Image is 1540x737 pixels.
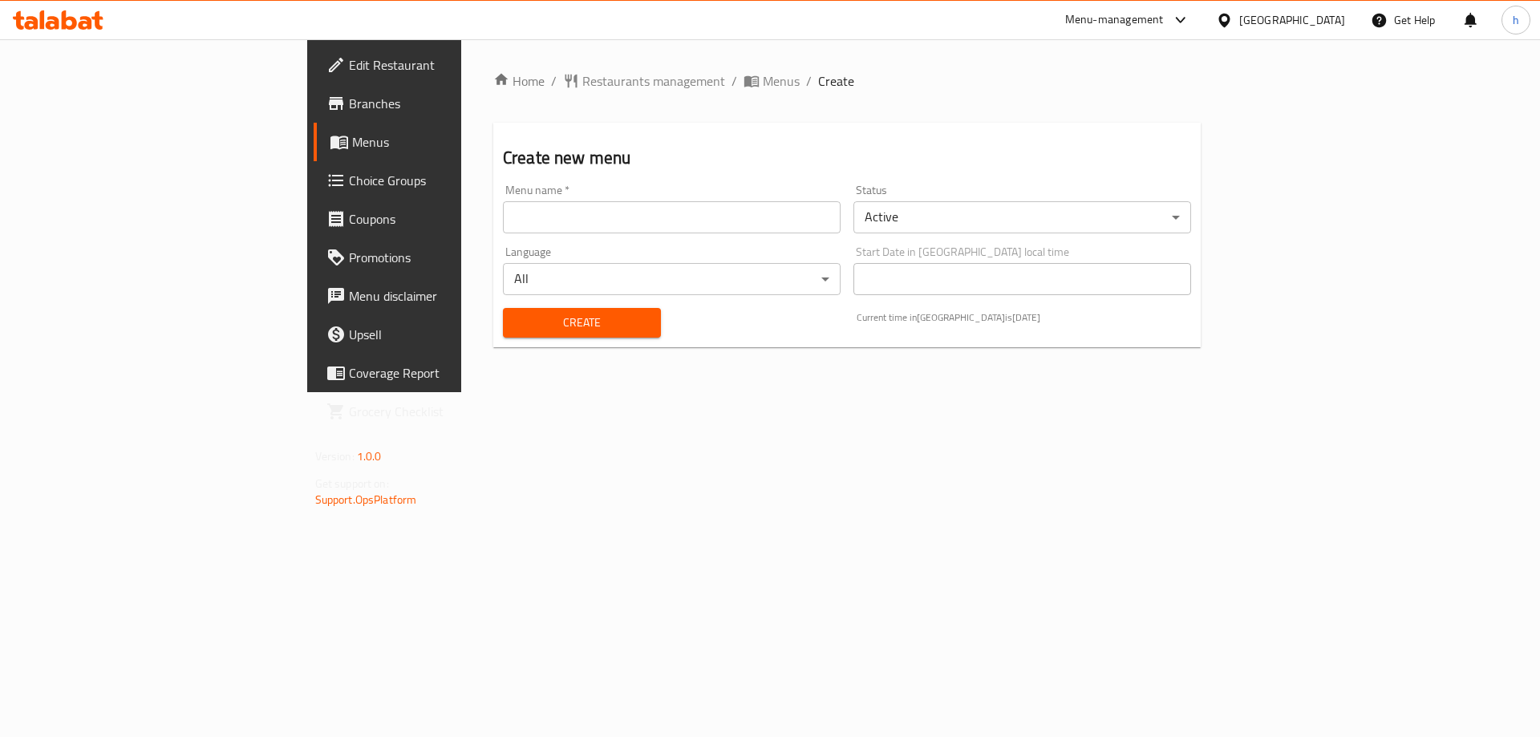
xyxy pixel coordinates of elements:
span: h [1513,11,1519,29]
span: Coverage Report [349,363,552,383]
div: Menu-management [1065,10,1164,30]
a: Coverage Report [314,354,565,392]
input: Please enter Menu name [503,201,841,233]
span: Menu disclaimer [349,286,552,306]
a: Promotions [314,238,565,277]
h2: Create new menu [503,146,1191,170]
li: / [806,71,812,91]
a: Edit Restaurant [314,46,565,84]
a: Choice Groups [314,161,565,200]
span: Choice Groups [349,171,552,190]
span: Edit Restaurant [349,55,552,75]
span: Create [818,71,854,91]
a: Grocery Checklist [314,392,565,431]
a: Branches [314,84,565,123]
div: All [503,263,841,295]
a: Menus [314,123,565,161]
div: [GEOGRAPHIC_DATA] [1239,11,1345,29]
span: Get support on: [315,473,389,494]
a: Menu disclaimer [314,277,565,315]
span: Coupons [349,209,552,229]
a: Restaurants management [563,71,725,91]
span: Create [516,313,648,333]
span: Restaurants management [582,71,725,91]
a: Coupons [314,200,565,238]
span: Menus [763,71,800,91]
a: Upsell [314,315,565,354]
span: 1.0.0 [357,446,382,467]
li: / [731,71,737,91]
span: Menus [352,132,552,152]
p: Current time in [GEOGRAPHIC_DATA] is [DATE] [857,310,1191,325]
span: Branches [349,94,552,113]
div: Active [853,201,1191,233]
button: Create [503,308,661,338]
span: Version: [315,446,355,467]
a: Menus [744,71,800,91]
span: Upsell [349,325,552,344]
nav: breadcrumb [493,71,1201,91]
span: Promotions [349,248,552,267]
span: Grocery Checklist [349,402,552,421]
a: Support.OpsPlatform [315,489,417,510]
